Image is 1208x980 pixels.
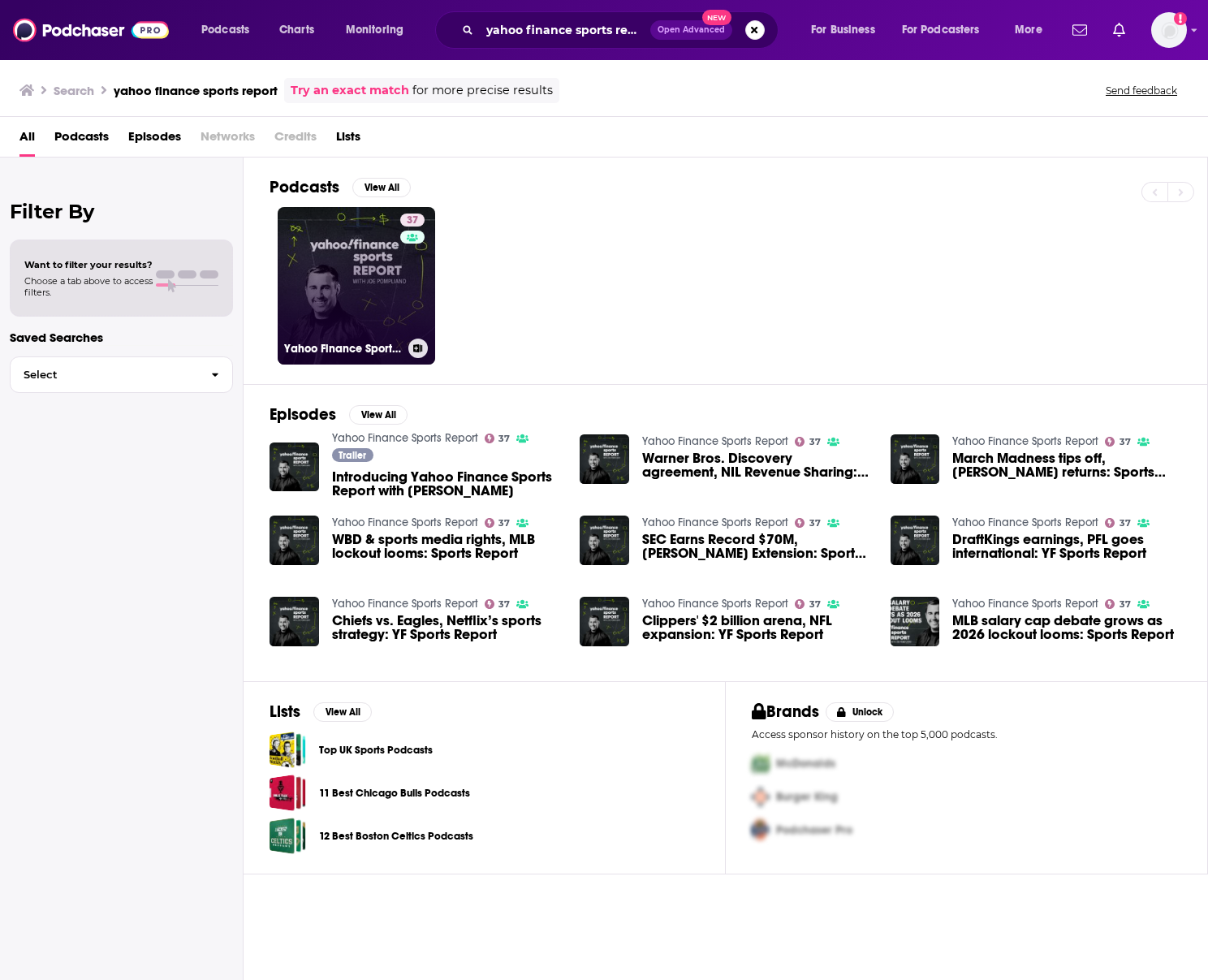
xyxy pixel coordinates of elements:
[952,516,1098,529] a: Yahoo Finance Sports Report
[332,516,478,529] a: Yahoo Finance Sports Report
[274,123,317,157] span: Credits
[1120,438,1131,446] span: 37
[485,518,511,528] a: 37
[270,702,300,722] h2: Lists
[270,775,306,811] a: 11 Best Chicago Bulls Podcasts
[10,330,233,345] p: Saved Searches
[1066,16,1094,44] a: Show notifications dropdown
[412,81,553,100] span: for more precise results
[332,470,561,498] span: Introducing Yahoo Finance Sports Report with [PERSON_NAME]
[279,19,314,41] span: Charts
[650,20,732,40] button: Open AdvancedNew
[451,11,794,49] div: Search podcasts, credits, & more...
[776,790,838,804] span: Burger King
[319,784,470,802] a: 11 Best Chicago Bulls Podcasts
[201,123,255,157] span: Networks
[270,404,408,425] a: EpisodesView All
[745,780,776,814] img: Second Pro Logo
[1174,12,1187,25] svg: Add a profile image
[278,207,435,365] a: 37Yahoo Finance Sports Report
[1107,16,1132,44] a: Show notifications dropdown
[952,451,1181,479] a: March Madness tips off, Ted Lasso returns: Sports Report
[24,259,153,270] span: Want to filter your results?
[332,431,478,445] a: Yahoo Finance Sports Report
[952,451,1181,479] span: March Madness tips off, [PERSON_NAME] returns: Sports Report
[642,533,871,560] a: SEC Earns Record $70M, Deion Sanders Extension: Sports Report
[952,434,1098,448] a: Yahoo Finance Sports Report
[400,214,425,227] a: 37
[1120,601,1131,608] span: 37
[811,19,875,41] span: For Business
[19,123,35,157] a: All
[642,533,871,560] span: SEC Earns Record $70M, [PERSON_NAME] Extension: Sports Report
[752,702,819,722] h2: Brands
[1105,599,1131,609] a: 37
[270,177,339,197] h2: Podcasts
[580,597,629,646] img: Clippers' $2 billion arena, NFL expansion: YF Sports Report
[346,19,403,41] span: Monitoring
[580,434,629,484] img: Warner Bros. Discovery agreement, NIL Revenue Sharing: YF Sports Report
[891,434,940,484] img: March Madness tips off, Ted Lasso returns: Sports Report
[498,435,510,443] span: 37
[24,275,153,298] span: Choose a tab above to access filters.
[1120,520,1131,527] span: 37
[642,451,871,479] a: Warner Bros. Discovery agreement, NIL Revenue Sharing: YF Sports Report
[332,470,561,498] a: Introducing Yahoo Finance Sports Report with Joe Pompliano
[10,356,233,393] button: Select
[745,814,776,847] img: Third Pro Logo
[480,17,650,43] input: Search podcasts, credits, & more...
[128,123,181,157] a: Episodes
[1151,12,1187,48] button: Show profile menu
[702,10,731,25] span: New
[1101,84,1182,97] button: Send feedback
[745,747,776,780] img: First Pro Logo
[485,434,511,443] a: 37
[1015,19,1042,41] span: More
[795,437,821,447] a: 37
[270,404,336,425] h2: Episodes
[270,818,306,854] a: 12 Best Boston Celtics Podcasts
[776,823,852,837] span: Podchaser Pro
[13,15,169,45] img: Podchaser - Follow, Share and Rate Podcasts
[269,17,324,43] a: Charts
[334,17,425,43] button: open menu
[284,342,402,356] h3: Yahoo Finance Sports Report
[498,520,510,527] span: 37
[201,19,249,41] span: Podcasts
[580,516,629,565] img: SEC Earns Record $70M, Deion Sanders Extension: Sports Report
[642,614,871,641] span: Clippers' $2 billion arena, NFL expansion: YF Sports Report
[270,516,319,565] a: WBD & sports media rights, MLB lockout looms: Sports Report
[319,827,473,845] a: 12 Best Boston Celtics Podcasts
[349,405,408,425] button: View All
[1105,437,1131,447] a: 37
[795,599,821,609] a: 37
[826,702,895,722] button: Unlock
[642,516,788,529] a: Yahoo Finance Sports Report
[658,26,725,34] span: Open Advanced
[795,518,821,528] a: 37
[776,757,835,771] span: McDonalds
[291,81,409,100] a: Try an exact match
[270,702,372,722] a: ListsView All
[498,601,510,608] span: 37
[270,597,319,646] img: Chiefs vs. Eagles, Netflix’s sports strategy: YF Sports Report
[642,434,788,448] a: Yahoo Finance Sports Report
[114,83,278,98] h3: yahoo finance sports report
[952,533,1181,560] a: DraftKings earnings, PFL goes international: YF Sports Report
[902,19,980,41] span: For Podcasters
[485,599,511,609] a: 37
[270,732,306,768] span: Top UK Sports Podcasts
[336,123,360,157] span: Lists
[642,597,788,611] a: Yahoo Finance Sports Report
[1151,12,1187,48] img: User Profile
[809,601,821,608] span: 37
[339,451,366,460] span: Trailer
